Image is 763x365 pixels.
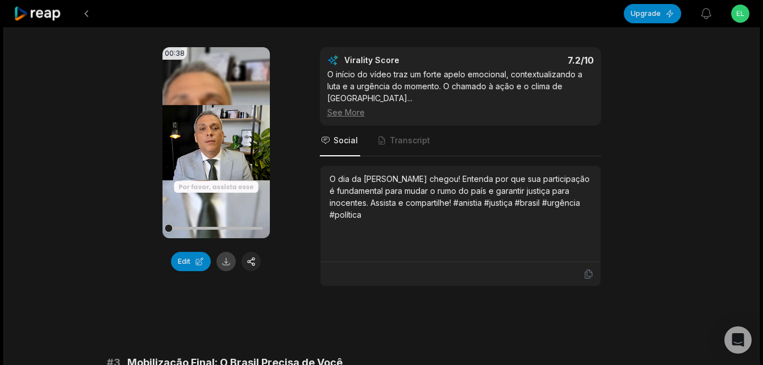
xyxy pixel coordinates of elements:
[162,47,270,238] video: Your browser does not support mp4 format.
[171,252,211,271] button: Edit
[327,106,594,118] div: See More
[333,135,358,146] span: Social
[327,68,594,118] div: O início do vídeo traz um forte apelo emocional, contextualizando a luta e a urgência do momento....
[624,4,681,23] button: Upgrade
[320,126,601,156] nav: Tabs
[330,173,591,221] div: O dia da [PERSON_NAME] chegou! Entenda por que sua participação é fundamental para mudar o rumo d...
[344,55,466,66] div: Virality Score
[390,135,430,146] span: Transcript
[724,326,752,354] div: Open Intercom Messenger
[472,55,594,66] div: 7.2 /10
